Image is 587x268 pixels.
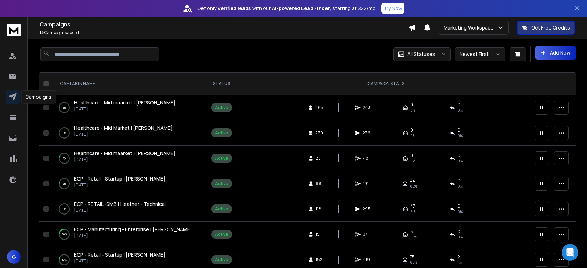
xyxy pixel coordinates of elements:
div: Active [215,181,228,186]
span: 0 % [457,184,463,189]
span: 37 [363,232,370,237]
p: [DATE] [74,106,175,112]
strong: AI-powered Lead Finder, [272,5,331,12]
span: 68 [316,181,323,186]
p: 10 % [62,256,67,263]
span: 0 [410,153,413,158]
span: 75 [410,254,414,260]
p: 5 % [62,180,66,187]
span: 0 [457,153,460,158]
strong: verified leads [218,5,251,12]
span: 191 [363,181,370,186]
span: 0% [410,108,415,113]
span: 419 [363,257,370,262]
a: ECP - Retail - Startup | [PERSON_NAME] [74,175,165,182]
button: G [7,250,21,264]
span: Healthcare - Mid Market | [PERSON_NAME] [74,125,173,131]
h1: Campaigns [40,20,408,28]
a: ECP - Retail - Startup | [PERSON_NAME] [74,251,165,258]
a: Healthcare - Mid Market | [PERSON_NAME] [74,125,173,132]
th: CAMPAIGN STATS [241,73,530,95]
span: ECP - RETAIL -SMB | Heather - Technical [74,201,166,207]
p: 26 % [62,231,67,238]
div: Campaigns [21,90,56,103]
span: 236 [363,130,370,136]
p: 3 % [63,104,66,111]
span: 47 [410,203,415,209]
th: CAMPAIGN NAME [52,73,202,95]
span: 0 [410,127,413,133]
p: 8 % [63,155,66,162]
div: Active [215,105,228,110]
span: 295 [363,206,370,212]
th: STATUS [202,73,241,95]
button: Get Free Credits [517,21,575,35]
div: Active [215,257,228,262]
p: [DATE] [74,132,173,137]
span: 53 % [410,234,417,240]
span: 51 % [410,209,416,215]
span: 65 % [410,184,417,189]
a: Healthcare - Mid maarket | [PERSON_NAME] [74,150,175,157]
td: 5%ECP - Retail - Startup | [PERSON_NAME][DATE] [52,171,202,196]
span: 25 [316,156,323,161]
p: 1 % [63,129,66,136]
span: 15 [40,30,44,35]
span: 60 % [410,260,417,265]
p: [DATE] [74,182,165,188]
p: Campaigns added [40,30,408,35]
span: 182 [316,257,323,262]
p: [DATE] [74,208,166,213]
span: 0 [457,178,460,184]
div: Active [215,156,228,161]
span: 2 [457,254,460,260]
p: [DATE] [74,258,165,264]
span: 0 % [457,108,463,113]
span: 44 [410,178,415,184]
p: All Statuses [407,51,435,58]
span: 1 % [457,260,462,265]
td: 1%Healthcare - Mid Market | [PERSON_NAME][DATE] [52,120,202,146]
p: [DATE] [74,233,192,238]
button: Try Now [381,3,404,14]
td: 26%ECP - Manufacturing - Enterprise | [PERSON_NAME][DATE] [52,222,202,247]
span: 0 [457,229,460,234]
button: Newest First [455,47,505,61]
span: 0 % [457,158,463,164]
span: 0 % [457,133,463,139]
p: Get only with our starting at $22/mo [197,5,376,12]
span: 48 [363,156,370,161]
span: 0 % [457,234,463,240]
div: Active [215,206,228,212]
p: [DATE] [74,157,175,162]
span: 118 [316,206,323,212]
a: ECP - RETAIL -SMB | Heather - Technical [74,201,166,208]
span: 0 % [457,209,463,215]
span: 0% [410,158,415,164]
span: 0 [457,127,460,133]
span: 0 [457,102,460,108]
td: 8%Healthcare - Mid maarket | [PERSON_NAME][DATE] [52,146,202,171]
span: 0 [410,102,413,108]
a: ECP - Manufacturing - Enterprise | [PERSON_NAME] [74,226,192,233]
span: 0 [457,203,460,209]
p: 1 % [63,206,66,212]
p: Get Free Credits [531,24,570,31]
button: Add New [535,46,576,60]
p: Marketing Workspace [444,24,496,31]
span: Healthcare - Mid maarket | [PERSON_NAME] [74,99,175,106]
div: Active [215,130,228,136]
td: 3%Healthcare - Mid maarket | [PERSON_NAME][DATE] [52,95,202,120]
span: 15 [316,232,323,237]
div: Open Intercom Messenger [562,244,578,261]
p: Try Now [383,5,402,12]
span: 8 [410,229,413,234]
img: logo [7,24,21,36]
span: 230 [315,130,323,136]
